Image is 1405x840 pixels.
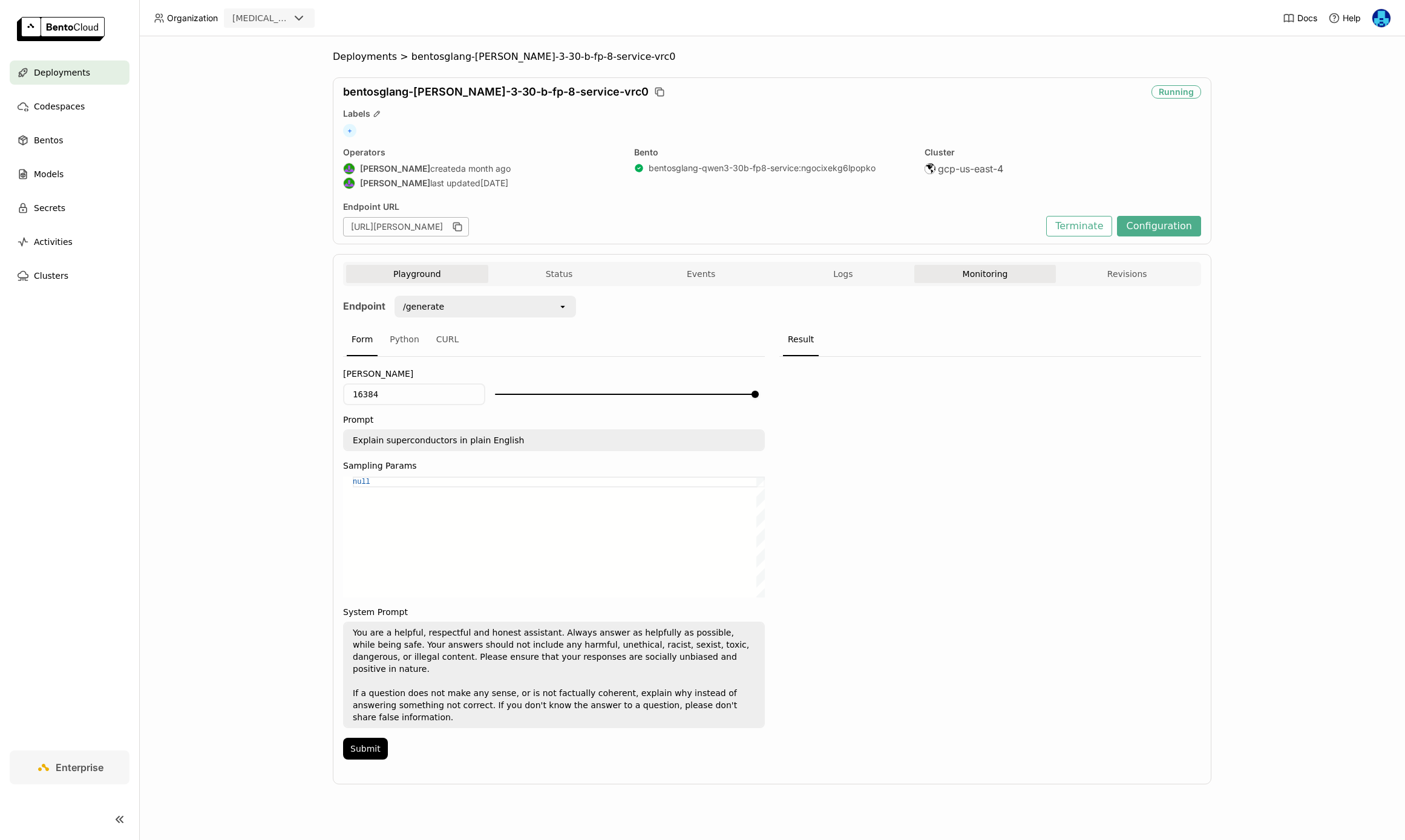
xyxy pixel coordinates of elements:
div: [MEDICAL_DATA] [232,12,289,24]
label: [PERSON_NAME] [343,369,765,379]
svg: open [558,302,568,311]
a: Deployments [10,60,129,85]
span: bentosglang-[PERSON_NAME]-3-30-b-fp-8-service-vrc0 [343,85,649,99]
button: Status [488,265,630,283]
img: Yi Guo [1372,9,1390,27]
textarea: Explain superconductors in plain English [344,431,764,450]
div: Cluster [925,147,1201,158]
a: Secrets [10,196,129,220]
button: Events [630,265,772,283]
button: Playground [346,265,488,283]
span: Organization [167,13,218,24]
strong: Endpoint [343,300,385,312]
span: Deployments [34,65,90,80]
span: Clusters [34,269,68,283]
label: System Prompt [343,607,765,617]
img: Shenyang Zhao [344,178,355,189]
button: Terminate [1046,216,1112,236]
a: Bentos [10,128,129,152]
img: Shenyang Zhao [344,163,355,174]
span: Activities [34,235,73,249]
span: Help [1343,13,1361,24]
a: Clusters [10,264,129,288]
div: [URL][PERSON_NAME] [343,217,469,236]
div: Bento [634,147,911,158]
div: Form [347,324,378,356]
div: Endpoint URL [343,201,1040,212]
div: /generate [403,301,444,313]
input: Selected revia. [290,13,292,25]
a: Activities [10,230,129,254]
a: Models [10,162,129,186]
a: bentosglang-qwen3-30b-fp8-service:ngocixekg6lpopko [649,163,876,174]
div: Python [385,324,424,356]
span: [DATE] [480,178,508,189]
strong: [PERSON_NAME] [360,178,430,189]
span: a month ago [461,163,511,174]
button: Revisions [1056,265,1198,283]
img: logo [17,17,105,41]
div: Running [1151,85,1201,99]
label: Sampling Params [343,461,765,470]
nav: Breadcrumbs navigation [333,51,1211,63]
label: Prompt [343,415,765,425]
span: Models [34,167,64,181]
div: Help [1328,12,1361,24]
button: Configuration [1117,216,1201,236]
div: created [343,163,620,175]
div: last updated [343,177,620,189]
span: Bentos [34,133,63,148]
span: Secrets [34,201,65,215]
span: Logs [833,269,853,279]
a: Codespaces [10,94,129,119]
span: null [353,478,370,486]
div: Labels [343,108,1201,119]
button: Monitoring [914,265,1056,283]
div: Operators [343,147,620,158]
span: gcp-us-east-4 [938,163,1003,175]
span: Deployments [333,51,397,63]
span: + [343,124,356,137]
a: Docs [1283,12,1317,24]
strong: [PERSON_NAME] [360,163,430,174]
div: Result [783,324,819,356]
span: bentosglang-[PERSON_NAME]-3-30-b-fp-8-service-vrc0 [411,51,676,63]
span: Docs [1297,13,1317,24]
textarea: You are a helpful, respectful and honest assistant. Always answer as helpfully as possible, while... [344,623,764,727]
span: > [397,51,411,63]
span: Codespaces [34,99,85,114]
div: CURL [431,324,464,356]
span: Enterprise [56,761,103,773]
a: Enterprise [10,750,129,784]
button: Submit [343,738,388,760]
